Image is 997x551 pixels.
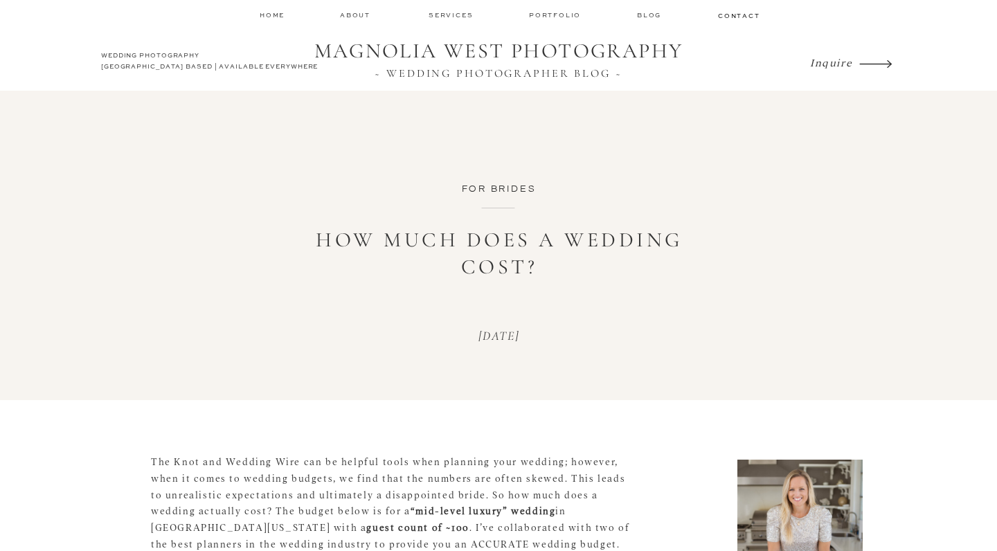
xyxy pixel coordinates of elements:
a: WEDDING PHOTOGRAPHY[GEOGRAPHIC_DATA] BASED | AVAILABLE EVERYWHERE [101,51,322,75]
a: about [340,10,375,20]
a: ~ WEDDING PHOTOGRAPHER BLOG ~ [305,67,692,80]
a: home [260,10,286,19]
i: Inquire [810,55,852,69]
h1: How much does a wedding cost? [291,226,707,280]
strong: “mid-level luxury” wedding [411,505,556,516]
p: [DATE] [413,329,585,344]
a: Blog [637,10,665,20]
a: For Brides [462,184,537,194]
a: services [429,10,475,19]
strong: guest count of ~100 [366,521,469,532]
a: Portfolio [529,10,584,20]
a: contact [718,11,758,19]
a: Inquire [810,53,856,72]
a: MAGNOLIA WEST PHOTOGRAPHY [305,39,692,65]
h2: WEDDING PHOTOGRAPHY [GEOGRAPHIC_DATA] BASED | AVAILABLE EVERYWHERE [101,51,322,75]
